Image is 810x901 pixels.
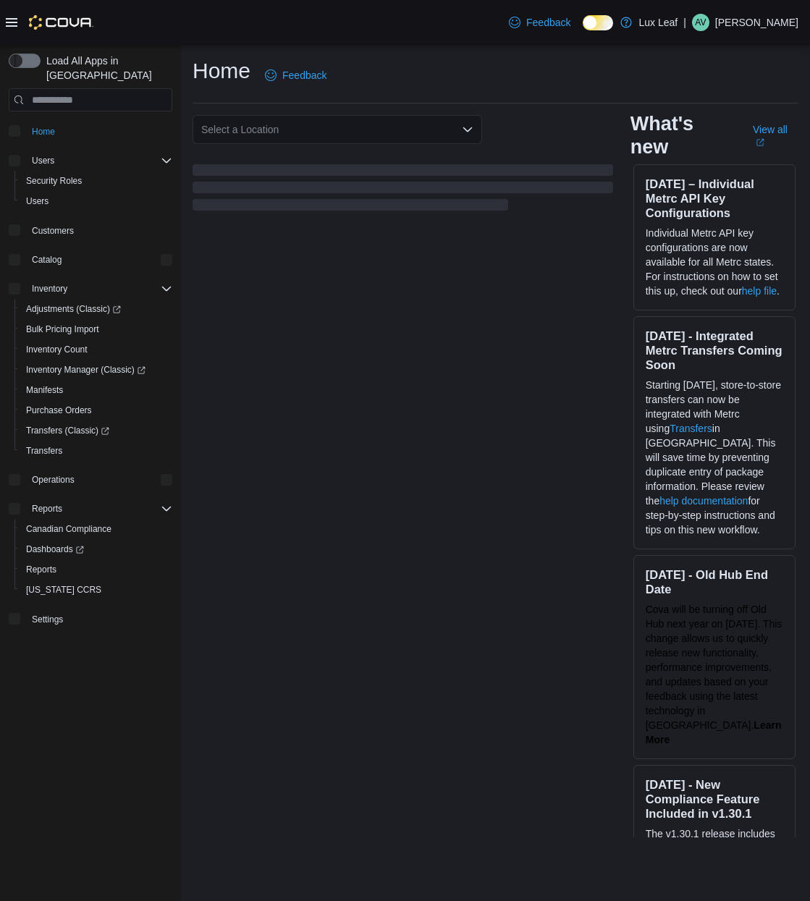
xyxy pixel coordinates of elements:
[695,14,706,31] span: AV
[14,299,178,319] a: Adjustments (Classic)
[26,610,172,628] span: Settings
[3,151,178,171] button: Users
[26,152,60,169] button: Users
[26,471,172,488] span: Operations
[742,285,777,297] a: help file
[20,361,172,378] span: Inventory Manager (Classic)
[26,221,172,240] span: Customers
[20,581,172,598] span: Washington CCRS
[20,422,115,439] a: Transfers (Classic)
[646,567,783,596] h3: [DATE] - Old Hub End Date
[692,14,709,31] div: Aaron Volk
[26,152,172,169] span: Users
[20,561,172,578] span: Reports
[14,519,178,539] button: Canadian Compliance
[3,609,178,630] button: Settings
[32,503,62,515] span: Reports
[20,422,172,439] span: Transfers (Classic)
[14,400,178,420] button: Purchase Orders
[3,470,178,490] button: Operations
[20,321,172,338] span: Bulk Pricing Import
[26,323,99,335] span: Bulk Pricing Import
[630,112,735,158] h2: What's new
[20,442,172,460] span: Transfers
[462,124,473,135] button: Open list of options
[14,171,178,191] button: Security Roles
[646,777,783,821] h3: [DATE] - New Compliance Feature Included in v1.30.1
[646,329,783,372] h3: [DATE] - Integrated Metrc Transfers Coming Soon
[32,225,74,237] span: Customers
[14,441,178,461] button: Transfers
[659,495,748,507] a: help documentation
[646,604,782,731] span: Cova will be turning off Old Hub next year on [DATE]. This change allows us to quickly release ne...
[26,175,82,187] span: Security Roles
[26,445,62,457] span: Transfers
[32,474,75,486] span: Operations
[20,402,172,419] span: Purchase Orders
[26,405,92,416] span: Purchase Orders
[20,341,172,358] span: Inventory Count
[14,360,178,380] a: Inventory Manager (Classic)
[14,319,178,339] button: Bulk Pricing Import
[193,167,613,213] span: Loading
[26,584,101,596] span: [US_STATE] CCRS
[259,61,332,90] a: Feedback
[41,54,172,83] span: Load All Apps in [GEOGRAPHIC_DATA]
[20,300,127,318] a: Adjustments (Classic)
[282,68,326,83] span: Feedback
[20,402,98,419] a: Purchase Orders
[26,384,63,396] span: Manifests
[503,8,576,37] a: Feedback
[20,300,172,318] span: Adjustments (Classic)
[26,471,80,488] button: Operations
[20,561,62,578] a: Reports
[26,523,111,535] span: Canadian Compliance
[14,539,178,559] a: Dashboards
[14,420,178,441] a: Transfers (Classic)
[756,138,764,147] svg: External link
[26,500,172,517] span: Reports
[3,279,178,299] button: Inventory
[29,15,93,30] img: Cova
[32,283,67,295] span: Inventory
[20,541,172,558] span: Dashboards
[26,222,80,240] a: Customers
[26,611,69,628] a: Settings
[26,344,88,355] span: Inventory Count
[9,114,172,667] nav: Complex example
[20,193,172,210] span: Users
[646,226,783,298] p: Individual Metrc API key configurations are now available for all Metrc states. For instructions ...
[26,564,56,575] span: Reports
[20,361,151,378] a: Inventory Manager (Classic)
[20,520,172,538] span: Canadian Compliance
[26,123,61,140] a: Home
[20,341,93,358] a: Inventory Count
[583,15,613,30] input: Dark Mode
[20,381,69,399] a: Manifests
[32,155,54,166] span: Users
[20,381,172,399] span: Manifests
[753,124,798,147] a: View allExternal link
[14,339,178,360] button: Inventory Count
[20,172,172,190] span: Security Roles
[32,254,62,266] span: Catalog
[26,500,68,517] button: Reports
[715,14,798,31] p: [PERSON_NAME]
[20,520,117,538] a: Canadian Compliance
[14,380,178,400] button: Manifests
[26,280,73,297] button: Inventory
[32,614,63,625] span: Settings
[26,425,109,436] span: Transfers (Classic)
[26,364,145,376] span: Inventory Manager (Classic)
[20,541,90,558] a: Dashboards
[526,15,570,30] span: Feedback
[32,126,55,138] span: Home
[3,220,178,241] button: Customers
[26,195,48,207] span: Users
[26,280,172,297] span: Inventory
[193,56,250,85] h1: Home
[670,423,712,434] a: Transfers
[3,499,178,519] button: Reports
[3,120,178,141] button: Home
